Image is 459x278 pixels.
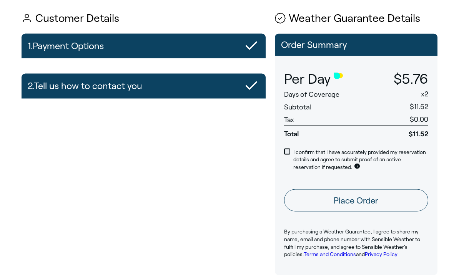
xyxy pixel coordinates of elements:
h2: 2. Tell us how to contact you [28,77,142,95]
span: $0.00 [410,116,428,123]
span: $5.76 [394,71,428,86]
span: Total [284,126,374,139]
button: 1.Payment Options [22,34,266,58]
span: Tax [284,116,294,124]
button: 2.Tell us how to contact you [22,74,266,98]
p: By purchasing a Weather Guarantee, I agree to share my name, email and phone number with Sensible... [284,228,428,258]
button: Place Order [284,189,428,212]
h1: Customer Details [22,13,266,25]
span: $11.52 [374,126,428,139]
h2: 1. Payment Options [28,37,104,55]
span: Subtotal [284,103,311,111]
span: Per Day [284,71,331,87]
p: I confirm that I have accurately provided my reservation details and agree to submit proof of an ... [293,149,428,171]
span: $11.52 [410,103,428,111]
p: Order Summary [281,40,431,50]
span: x 2 [421,90,428,98]
a: Terms and Conditions [304,251,356,257]
a: Privacy Policy [365,251,397,257]
h1: Weather Guarantee Details [275,13,437,25]
span: Days of Coverage [284,91,339,98]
